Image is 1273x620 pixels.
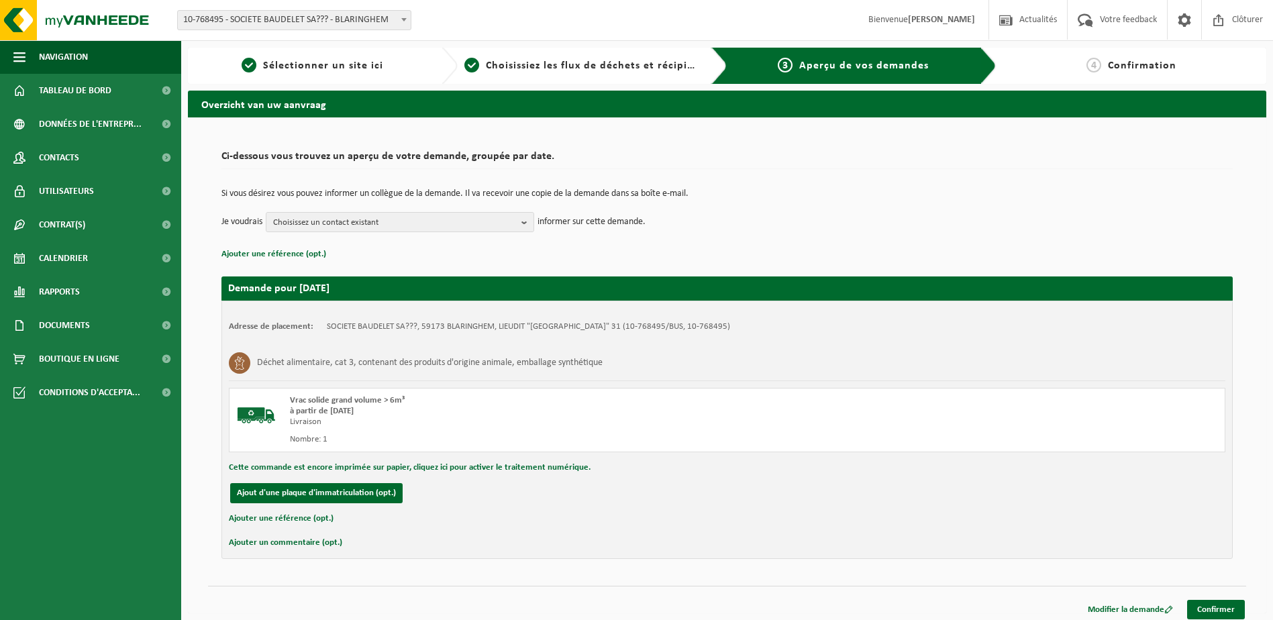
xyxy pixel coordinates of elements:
[1078,600,1183,619] a: Modifier la demande
[39,309,90,342] span: Documents
[486,60,709,71] span: Choisissiez les flux de déchets et récipients
[1086,58,1101,72] span: 4
[778,58,793,72] span: 3
[1187,600,1245,619] a: Confirmer
[242,58,256,72] span: 1
[327,321,730,332] td: SOCIETE BAUDELET SA???, 59173 BLARINGHEM, LIEUDIT "[GEOGRAPHIC_DATA]" 31 (10-768495/BUS, 10-768495)
[290,396,405,405] span: Vrac solide grand volume > 6m³
[39,208,85,242] span: Contrat(s)
[221,212,262,232] p: Je voudrais
[229,510,334,527] button: Ajouter une référence (opt.)
[177,10,411,30] span: 10-768495 - SOCIETE BAUDELET SA??? - BLARINGHEM
[263,60,383,71] span: Sélectionner un site ici
[39,376,140,409] span: Conditions d'accepta...
[39,242,88,275] span: Calendrier
[221,151,1233,169] h2: Ci-dessous vous trouvez un aperçu de votre demande, groupée par date.
[39,141,79,174] span: Contacts
[39,174,94,208] span: Utilisateurs
[188,91,1266,117] h2: Overzicht van uw aanvraag
[799,60,929,71] span: Aperçu de vos demandes
[221,189,1233,199] p: Si vous désirez vous pouvez informer un collègue de la demande. Il va recevoir une copie de la de...
[229,322,313,331] strong: Adresse de placement:
[464,58,479,72] span: 2
[195,58,431,74] a: 1Sélectionner un site ici
[236,395,276,435] img: BL-SO-LV.png
[908,15,975,25] strong: [PERSON_NAME]
[39,275,80,309] span: Rapports
[464,58,701,74] a: 2Choisissiez les flux de déchets et récipients
[229,459,591,476] button: Cette commande est encore imprimée sur papier, cliquez ici pour activer le traitement numérique.
[538,212,646,232] p: informer sur cette demande.
[228,283,329,294] strong: Demande pour [DATE]
[39,40,88,74] span: Navigation
[266,212,534,232] button: Choisissez un contact existant
[1108,60,1176,71] span: Confirmation
[39,74,111,107] span: Tableau de bord
[230,483,403,503] button: Ajout d'une plaque d'immatriculation (opt.)
[178,11,411,30] span: 10-768495 - SOCIETE BAUDELET SA??? - BLARINGHEM
[290,417,781,427] div: Livraison
[290,434,781,445] div: Nombre: 1
[221,246,326,263] button: Ajouter une référence (opt.)
[290,407,354,415] strong: à partir de [DATE]
[273,213,516,233] span: Choisissez un contact existant
[39,342,119,376] span: Boutique en ligne
[229,534,342,552] button: Ajouter un commentaire (opt.)
[257,352,603,374] h3: Déchet alimentaire, cat 3, contenant des produits d'origine animale, emballage synthétique
[39,107,142,141] span: Données de l'entrepr...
